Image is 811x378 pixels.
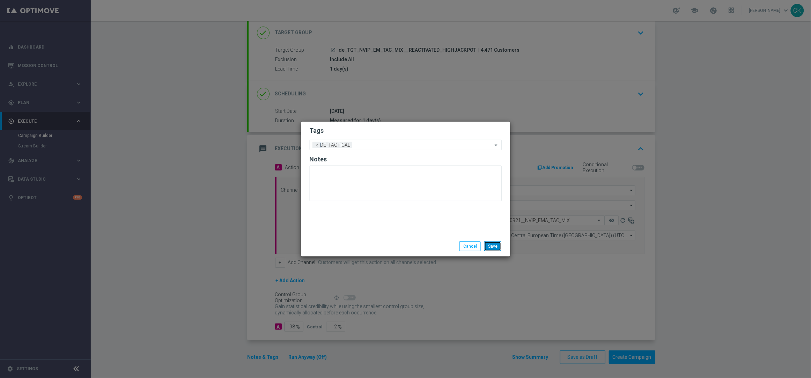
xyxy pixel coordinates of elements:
[319,142,352,148] span: DE_TACTICAL
[310,155,502,163] h2: Notes
[484,241,501,251] button: Save
[310,126,502,135] h2: Tags
[459,241,481,251] button: Cancel
[314,142,320,148] span: ×
[310,140,502,150] ng-select: DE_TACTICAL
